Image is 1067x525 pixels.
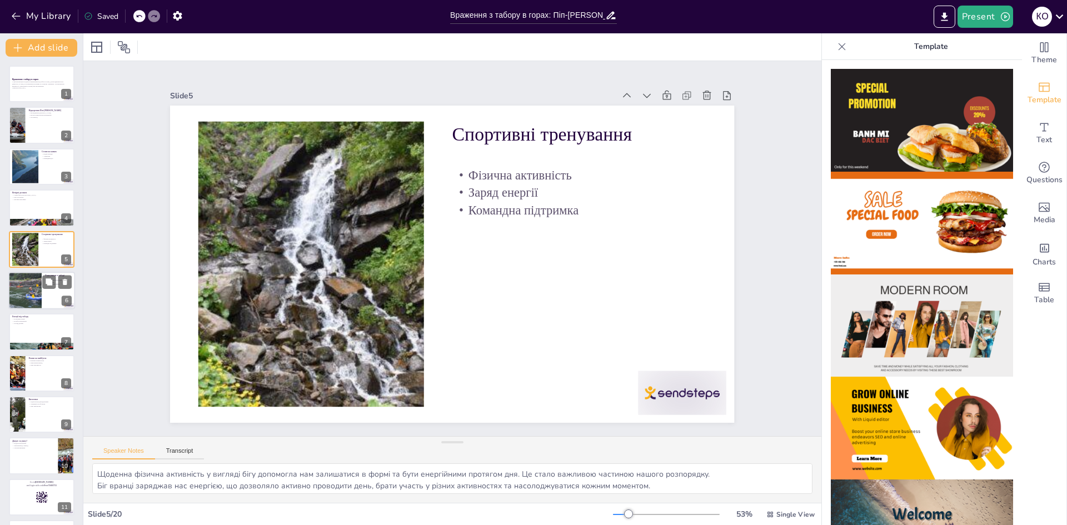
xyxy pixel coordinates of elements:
p: Підкорення Піп-[PERSON_NAME] [28,109,71,112]
p: Нові можливості [28,364,71,366]
div: 9 [9,396,74,433]
img: thumb-3.png [831,274,1013,377]
div: 5 [61,254,71,264]
p: Смачна їжа [45,281,72,283]
div: 1 [61,89,71,99]
p: Водні пригоди [42,153,71,155]
span: Questions [1026,174,1063,186]
input: Insert title [450,7,605,23]
p: Дякую за увагу! [12,439,55,443]
textarea: Щоденна фізична активність у вигляді бігу допомогла нам залишатися в формі та бути енергійними пр... [92,463,812,494]
p: Спортивні тренування [42,233,71,236]
p: Командна підтримка [284,271,484,453]
p: Ми насолоджувалися краєвидами [28,114,71,116]
p: Generated with [URL] [12,87,71,89]
p: Дух пригод [28,116,71,118]
p: Бажання повернутися [28,359,71,362]
div: 2 [61,131,71,141]
button: Export to PowerPoint [934,6,955,28]
div: 10 [9,437,74,474]
p: Спеціальне харчування [45,279,72,281]
p: Харчування в таборі [45,274,72,277]
p: Запрошення до пригод [12,444,55,447]
div: 11 [9,479,74,516]
p: Заряд енергії [296,284,496,467]
div: 6 [62,296,72,306]
p: Фізична активність [42,238,71,240]
div: 1 [9,66,74,102]
p: Вечірні розваги [12,191,71,194]
div: Saved [84,11,118,22]
div: Add images, graphics, shapes or video [1022,193,1066,233]
button: Add slide [6,39,77,57]
span: Single View [776,510,815,519]
span: Theme [1031,54,1057,66]
p: Позитивні емоції [12,318,71,321]
div: 7 [61,337,71,347]
div: 4 [9,189,74,226]
div: 8 [9,355,74,392]
p: Ми підкорили [PERSON_NAME] [28,112,71,114]
p: Емоції від табору [12,316,71,319]
p: Досвід дружби [12,322,71,324]
div: 7 [9,313,74,350]
span: Charts [1033,256,1056,268]
div: Layout [88,38,106,56]
p: Плани на майбутнє [28,357,71,360]
div: 6 [8,272,75,309]
button: My Library [8,7,76,25]
p: Go to [12,481,71,484]
button: Transcript [155,447,205,459]
div: 9 [61,419,71,429]
span: Table [1034,294,1054,306]
div: 53 % [731,509,757,519]
div: 5 [9,231,74,268]
p: Незабутні враження [12,321,71,323]
p: Співи біля [GEOGRAPHIC_DATA] [12,194,71,197]
div: Slide 5 / 20 [88,509,613,519]
div: Add ready made slides [1022,73,1066,113]
p: Сплав на каяках [42,150,71,153]
button: Present [958,6,1013,28]
div: 10 [58,461,71,471]
div: 3 [61,172,71,182]
span: Position [117,41,131,54]
p: and login with code [12,484,71,487]
button: К О [1032,6,1052,28]
div: 3 [9,148,74,185]
img: thumb-2.png [831,172,1013,274]
p: Командна підтримка [42,242,71,244]
button: Speaker Notes [92,447,155,459]
p: Надія на натхнення [12,442,55,444]
div: 2 [9,107,74,143]
div: Add charts and graphs [1022,233,1066,273]
p: Нові знайомства [28,405,71,407]
img: thumb-4.png [831,377,1013,479]
p: Дружня атмосфера [12,198,71,201]
p: Повторення пригод [28,362,71,364]
div: Get real-time input from your audience [1022,153,1066,193]
span: Media [1034,214,1055,226]
button: Delete Slide [58,275,72,288]
div: Change the overall theme [1022,33,1066,73]
p: У цій презентації я поділюсь враженнями від табору в горах, де ми підкорили Піп-[PERSON_NAME] та ... [12,81,71,87]
div: 11 [58,502,71,512]
p: Здорове харчування [45,283,72,286]
div: 8 [61,378,71,388]
p: Активний спосіб життя [28,403,71,405]
strong: Враження з табору в горах [12,78,38,81]
p: Адреналін [42,155,71,157]
img: thumb-1.png [831,69,1013,172]
strong: [DOMAIN_NAME] [35,481,53,483]
div: К О [1032,7,1052,27]
div: Slide 5 [431,169,768,474]
div: Add text boxes [1022,113,1066,153]
p: Ігри та розваги [12,197,71,199]
span: Text [1036,134,1052,146]
p: Спортивні тренування [331,323,537,513]
div: Add a table [1022,273,1066,313]
p: Командний дух [42,157,71,159]
button: Duplicate Slide [42,275,56,288]
p: Чудове місце для відпочинку [28,401,71,403]
p: Фізична активність [307,297,507,479]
